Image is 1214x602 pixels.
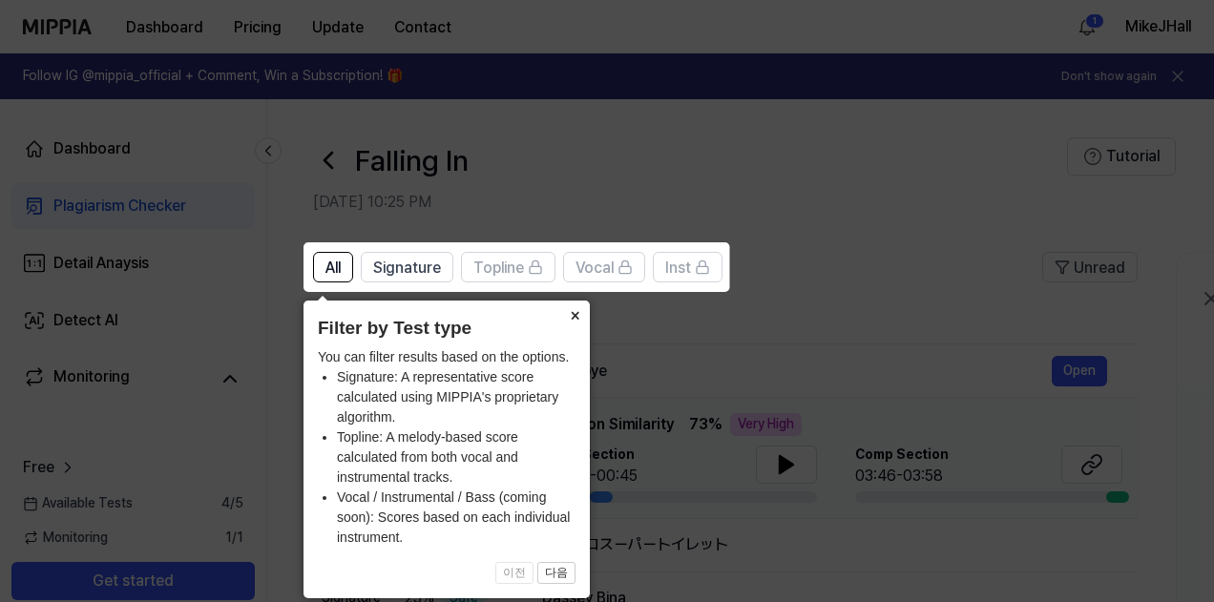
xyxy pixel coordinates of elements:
[653,252,722,282] button: Inst
[337,367,576,427] li: Signature: A representative score calculated using MIPPIA's proprietary algorithm.
[361,252,453,282] button: Signature
[325,257,341,280] span: All
[537,562,576,585] button: 다음
[313,252,353,282] button: All
[318,315,576,343] header: Filter by Test type
[337,427,576,488] li: Topline: A melody-based score calculated from both vocal and instrumental tracks.
[337,488,576,548] li: Vocal / Instrumental / Bass (coming soon): Scores based on each individual instrument.
[461,252,555,282] button: Topline
[318,347,576,548] div: You can filter results based on the options.
[563,252,645,282] button: Vocal
[576,257,614,280] span: Vocal
[559,301,590,327] button: Close
[665,257,691,280] span: Inst
[473,257,524,280] span: Topline
[373,257,441,280] span: Signature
